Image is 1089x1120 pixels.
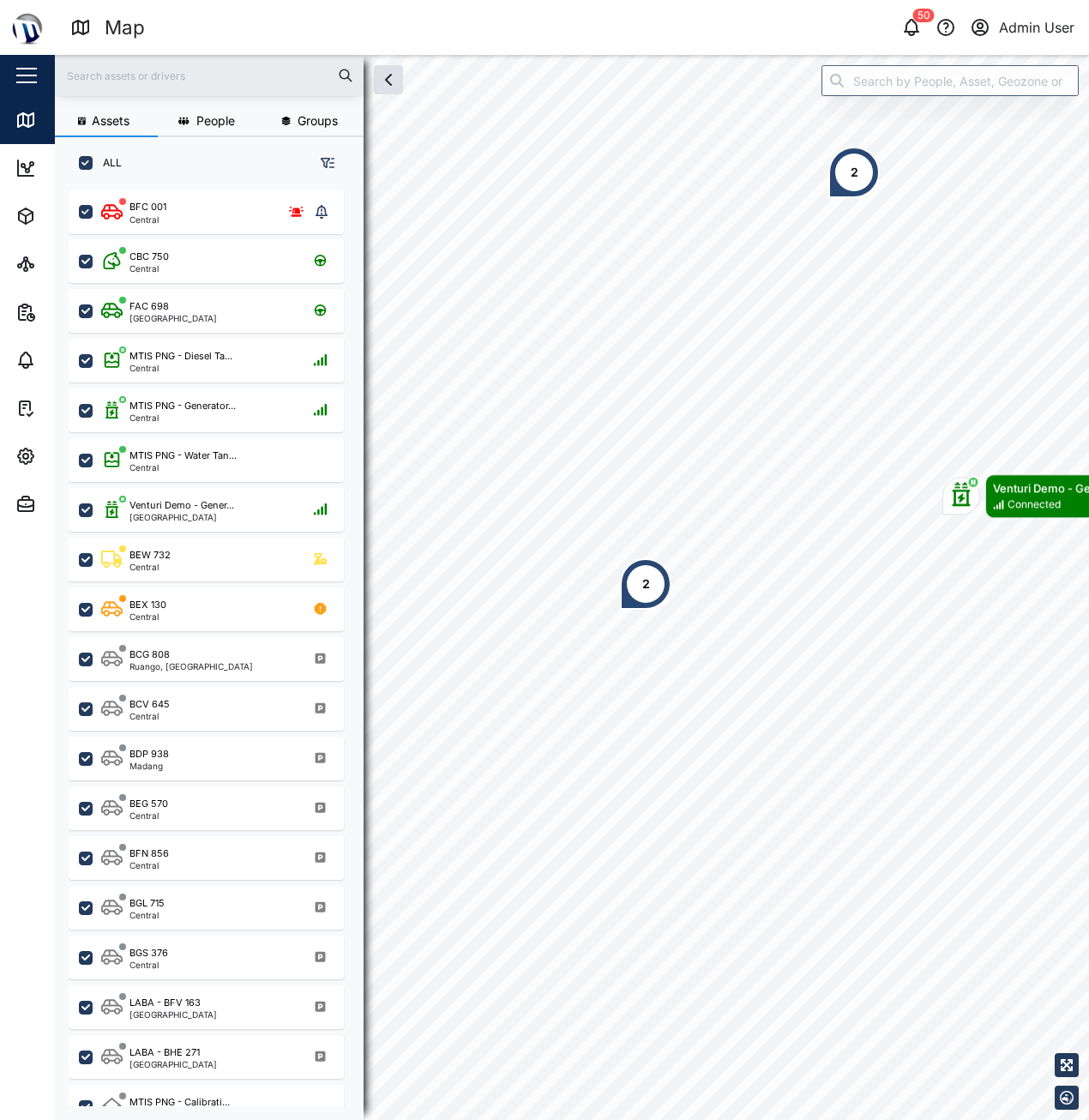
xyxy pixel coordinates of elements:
[45,255,86,274] div: Sites
[129,896,165,911] div: BGL 715
[129,364,232,372] div: Central
[45,159,122,178] div: Dashboard
[92,115,129,127] span: Assets
[129,612,166,621] div: Central
[129,200,166,214] div: BFC 001
[129,548,171,563] div: BEW 732
[828,147,880,198] div: Map marker
[129,861,169,870] div: Central
[129,314,217,322] div: [GEOGRAPHIC_DATA]
[129,697,170,712] div: BCV 645
[129,399,236,413] div: MTIS PNG - Generator...
[129,299,169,314] div: FAC 698
[129,797,168,811] div: BEG 570
[129,349,232,364] div: MTIS PNG - Diesel Ta...
[129,563,171,571] div: Central
[129,1060,217,1069] div: [GEOGRAPHIC_DATA]
[93,156,122,170] label: ALL
[129,911,165,919] div: Central
[129,264,169,273] div: Central
[968,15,1075,39] button: Admin User
[129,846,169,861] div: BFN 856
[129,747,169,762] div: BDP 938
[129,762,169,770] div: Madang
[129,449,237,463] div: MTIS PNG - Water Tan...
[129,513,234,521] div: [GEOGRAPHIC_DATA]
[821,65,1079,96] input: Search by People, Asset, Geozone or Place
[129,946,168,960] div: BGS 376
[298,115,338,127] span: Groups
[129,498,234,513] div: Venturi Demo - Gener...
[129,647,170,662] div: BCG 808
[851,163,858,182] div: 2
[129,712,170,720] div: Central
[45,399,92,418] div: Tasks
[129,662,253,671] div: Ruango, [GEOGRAPHIC_DATA]
[69,184,363,1106] div: grid
[129,250,169,264] div: CBC 750
[45,351,98,370] div: Alarms
[129,463,237,472] div: Central
[196,115,235,127] span: People
[45,495,95,514] div: Admin
[9,9,46,46] img: Main Logo
[45,447,105,466] div: Settings
[642,575,650,593] div: 2
[129,960,168,969] div: Central
[45,207,98,226] div: Assets
[129,215,166,224] div: Central
[129,996,201,1010] div: LABA - BFV 163
[129,1095,230,1110] div: MTIS PNG - Calibrati...
[999,17,1074,39] div: Admin User
[65,63,353,88] input: Search assets or drivers
[45,111,83,129] div: Map
[129,1010,217,1019] div: [GEOGRAPHIC_DATA]
[913,9,935,22] div: 50
[129,1045,200,1060] div: LABA - BHE 271
[45,303,103,322] div: Reports
[129,413,236,422] div: Central
[129,811,168,820] div: Central
[620,558,671,610] div: Map marker
[55,55,1089,1120] canvas: Map
[105,13,145,43] div: Map
[1008,497,1061,513] div: Connected
[129,598,166,612] div: BEX 130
